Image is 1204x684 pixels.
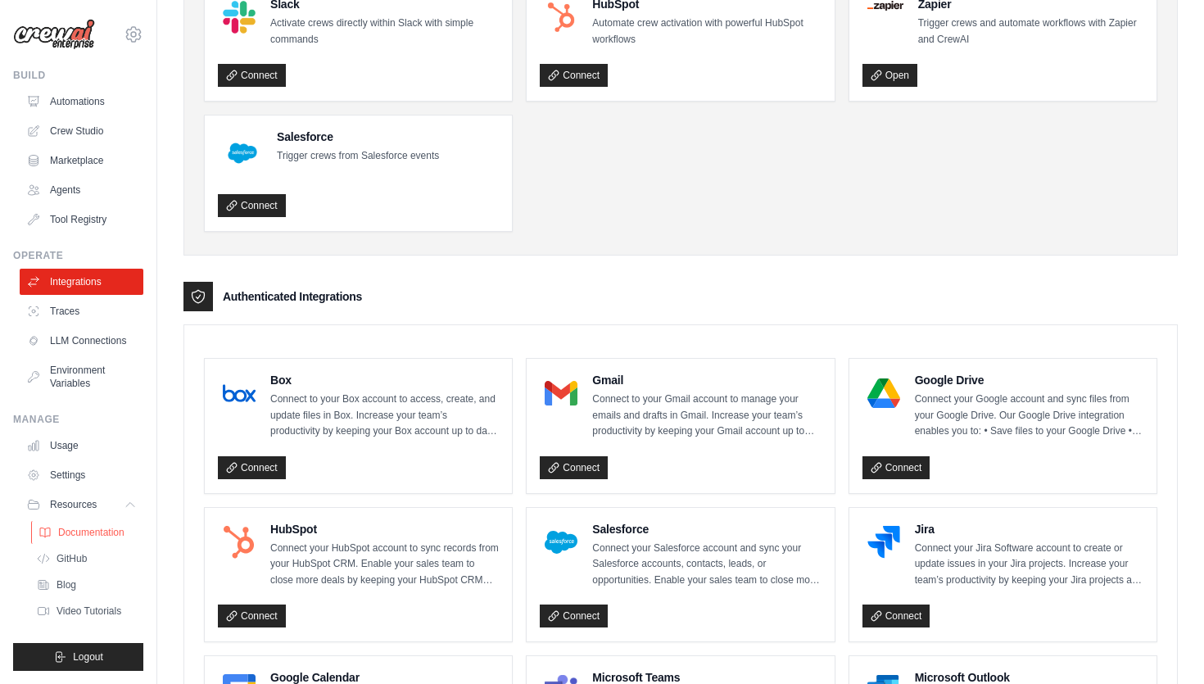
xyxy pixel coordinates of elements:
img: Google Drive Logo [867,377,900,410]
p: Connect your Salesforce account and sync your Salesforce accounts, contacts, leads, or opportunit... [592,541,821,589]
h3: Authenticated Integrations [223,288,362,305]
a: Marketplace [20,147,143,174]
a: Open [862,64,917,87]
h4: Salesforce [277,129,439,145]
div: Manage [13,413,143,426]
h4: Google Drive [915,372,1143,388]
a: Connect [540,605,608,627]
a: Integrations [20,269,143,295]
p: Connect to your Box account to access, create, and update files in Box. Increase your team’s prod... [270,392,499,440]
a: Tool Registry [20,206,143,233]
div: Build [13,69,143,82]
p: Connect your Jira Software account to create or update issues in your Jira projects. Increase you... [915,541,1143,589]
div: Operate [13,249,143,262]
p: Automate crew activation with powerful HubSpot workflows [592,16,821,48]
h4: Jira [915,521,1143,537]
a: Connect [218,605,286,627]
p: Trigger crews and automate workflows with Zapier and CrewAI [918,16,1143,48]
a: LLM Connections [20,328,143,354]
a: Connect [862,605,930,627]
a: Video Tutorials [29,600,143,623]
img: Salesforce Logo [545,526,577,559]
p: Activate crews directly within Slack with simple commands [270,16,499,48]
a: Automations [20,88,143,115]
p: Trigger crews from Salesforce events [277,148,439,165]
img: Logo [13,19,95,50]
button: Resources [20,491,143,518]
a: Settings [20,462,143,488]
p: Connect your Google account and sync files from your Google Drive. Our Google Drive integration e... [915,392,1143,440]
img: HubSpot Logo [223,526,256,559]
a: Connect [540,456,608,479]
span: Video Tutorials [57,605,121,618]
a: Connect [218,194,286,217]
h4: Gmail [592,372,821,388]
img: HubSpot Logo [545,1,577,34]
span: Resources [50,498,97,511]
a: Connect [218,456,286,479]
a: Usage [20,433,143,459]
a: Connect [218,64,286,87]
h4: Box [270,372,499,388]
img: Box Logo [223,377,256,410]
span: GitHub [57,552,87,565]
span: Blog [57,578,76,591]
p: Connect your HubSpot account to sync records from your HubSpot CRM. Enable your sales team to clo... [270,541,499,589]
a: Traces [20,298,143,324]
p: Connect to your Gmail account to manage your emails and drafts in Gmail. Increase your team’s pro... [592,392,821,440]
img: Gmail Logo [545,377,577,410]
a: Environment Variables [20,357,143,396]
img: Jira Logo [867,526,900,559]
a: Crew Studio [20,118,143,144]
h4: Salesforce [592,521,821,537]
span: Logout [73,650,103,664]
a: Connect [540,64,608,87]
img: Zapier Logo [867,1,903,11]
span: Documentation [58,526,124,539]
h4: HubSpot [270,521,499,537]
a: Blog [29,573,143,596]
a: Connect [862,456,930,479]
a: Documentation [31,521,145,544]
button: Logout [13,643,143,671]
img: Salesforce Logo [223,134,262,173]
a: Agents [20,177,143,203]
a: GitHub [29,547,143,570]
img: Slack Logo [223,1,256,34]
